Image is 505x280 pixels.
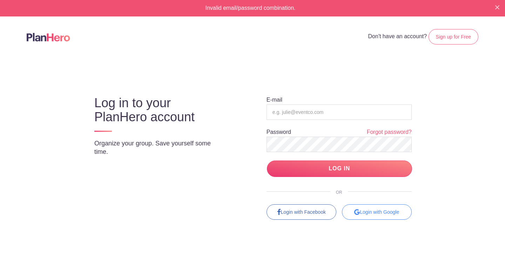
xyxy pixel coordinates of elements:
[495,4,499,10] button: Close
[267,161,412,177] input: LOG IN
[342,204,412,220] div: Login with Google
[330,190,348,195] span: OR
[267,97,282,103] label: E-mail
[94,139,226,156] p: Organize your group. Save yourself some time.
[267,104,412,120] input: e.g. julie@eventco.com
[94,96,226,124] h3: Log in to your PlanHero account
[267,204,336,220] a: Login with Facebook
[27,33,70,41] img: Logo main planhero
[495,5,499,9] img: X small white
[429,29,478,45] a: Sign up for Free
[367,128,412,136] a: Forgot password?
[368,33,427,39] span: Don't have an account?
[267,129,291,135] label: Password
